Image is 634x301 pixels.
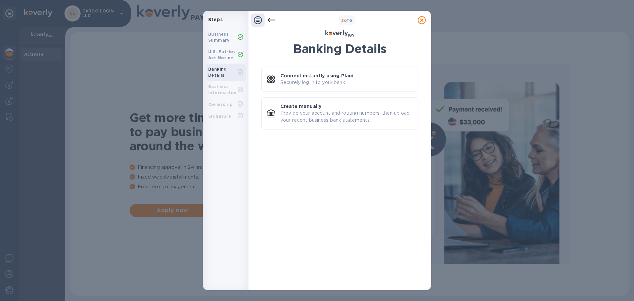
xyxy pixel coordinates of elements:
[261,67,418,92] button: Connect instantly using PlaidSecurely log in to your bank.
[208,102,233,107] b: Ownership
[208,49,235,60] b: U.S. Patriot Act Notice
[208,32,230,43] b: Business Summary
[280,72,354,79] p: Connect instantly using Plaid
[261,42,418,56] h1: Banking Details
[208,114,231,119] b: Signature
[208,17,223,22] b: Steps
[341,18,344,23] span: 3
[261,97,418,129] button: Create manuallyProvide your account and routing numbers, then upload your recent business bank st...
[280,110,413,124] p: Provide your account and routing numbers, then upload your recent business bank statements.
[280,79,346,86] p: Securely log in to your bank.
[341,18,352,23] b: of 6
[280,103,321,110] p: Create manually
[208,67,227,78] b: Banking Details
[208,84,236,95] b: Business Information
